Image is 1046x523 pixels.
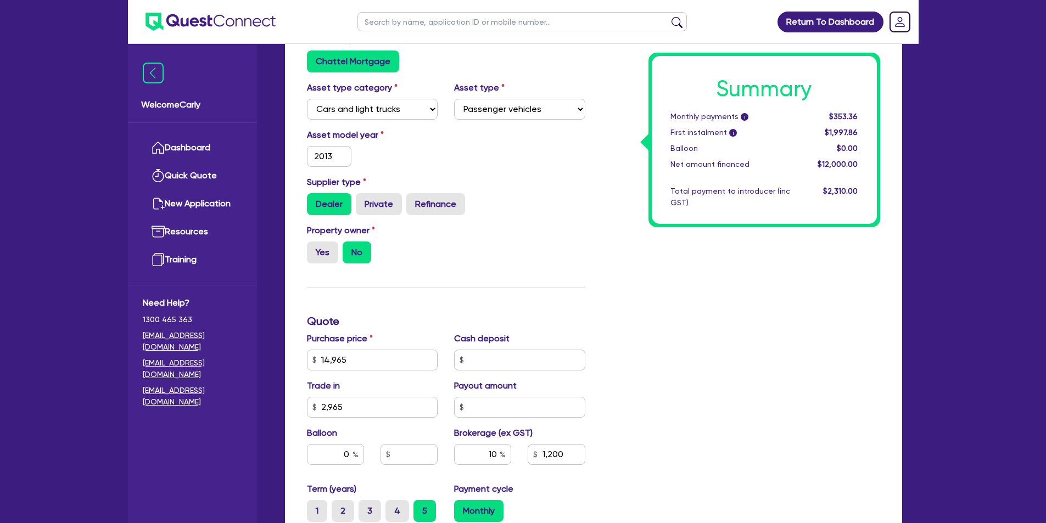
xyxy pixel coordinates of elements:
a: [EMAIL_ADDRESS][DOMAIN_NAME] [143,385,242,408]
a: [EMAIL_ADDRESS][DOMAIN_NAME] [143,330,242,353]
div: Monthly payments [662,111,798,122]
label: Monthly [454,500,504,522]
a: Resources [143,218,242,246]
span: $12,000.00 [818,160,858,168]
label: 1 [307,500,327,522]
label: Payout amount [454,379,517,392]
span: $1,997.86 [825,128,858,137]
label: Supplier type [307,176,366,189]
span: 1300 465 363 [143,314,242,325]
label: Refinance [406,193,465,215]
a: [EMAIL_ADDRESS][DOMAIN_NAME] [143,357,242,380]
span: Need Help? [143,296,242,310]
a: New Application [143,190,242,218]
label: 4 [385,500,409,522]
div: Balloon [662,143,798,154]
span: i [729,130,737,137]
div: First instalment [662,127,798,138]
img: quick-quote [152,169,165,182]
label: Asset type [454,81,505,94]
span: $2,310.00 [823,187,858,195]
label: Brokerage (ex GST) [454,426,533,440]
img: icon-menu-close [143,63,164,83]
label: Private [356,193,402,215]
a: Return To Dashboard [777,12,883,32]
span: Welcome Carly [141,98,244,111]
label: Property owner [307,224,375,237]
img: new-application [152,197,165,210]
label: Chattel Mortgage [307,50,399,72]
label: Term (years) [307,482,356,496]
label: Cash deposit [454,332,510,345]
label: 5 [413,500,436,522]
input: Search by name, application ID or mobile number... [357,12,687,31]
a: Quick Quote [143,162,242,190]
h1: Summary [670,76,858,102]
label: No [343,241,371,263]
a: Dropdown toggle [886,8,914,36]
div: Total payment to introducer (inc GST) [662,185,798,209]
img: resources [152,225,165,238]
label: Purchase price [307,332,373,345]
img: quest-connect-logo-blue [146,13,276,31]
a: Training [143,246,242,274]
label: 2 [332,500,354,522]
h3: Quote [307,314,585,328]
label: Trade in [307,379,340,392]
a: Dashboard [143,134,242,162]
label: Asset type category [307,81,398,94]
span: i [741,114,748,121]
label: 3 [359,500,381,522]
label: Dealer [307,193,351,215]
label: Asset model year [299,128,446,142]
div: Net amount financed [662,159,798,170]
img: training [152,253,165,266]
label: Yes [307,241,338,263]
label: Balloon [307,426,337,440]
span: $0.00 [837,144,858,153]
span: $353.36 [829,112,858,121]
label: Payment cycle [454,482,513,496]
